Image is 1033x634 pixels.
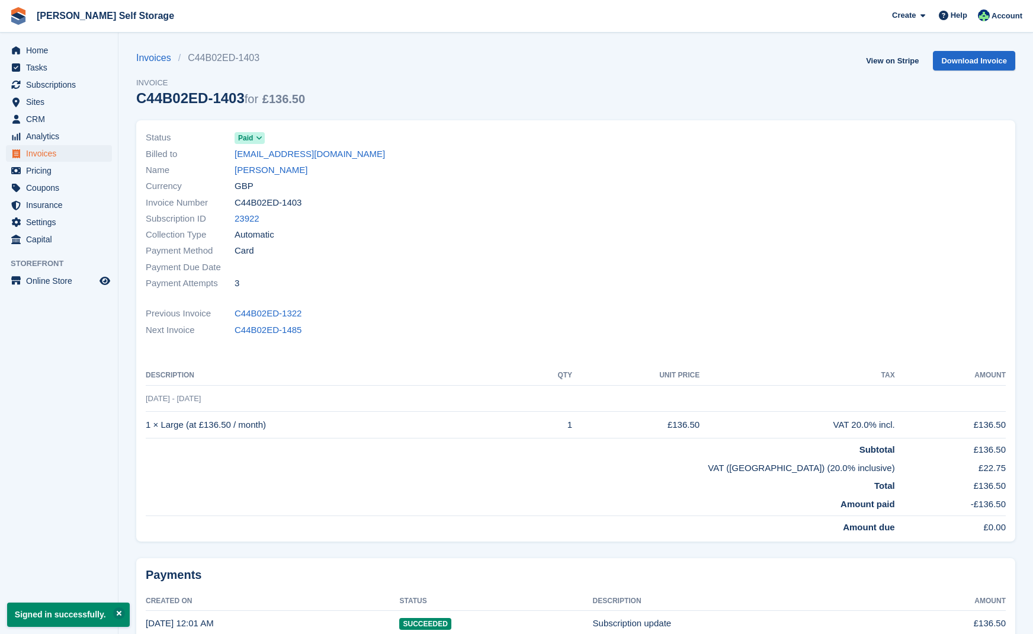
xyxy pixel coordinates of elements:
[26,59,97,76] span: Tasks
[26,180,97,196] span: Coupons
[526,412,572,438] td: 1
[146,164,235,177] span: Name
[843,522,895,532] strong: Amount due
[146,228,235,242] span: Collection Type
[6,273,112,289] a: menu
[895,475,1006,493] td: £136.50
[895,412,1006,438] td: £136.50
[146,244,235,258] span: Payment Method
[886,592,1006,611] th: Amount
[399,618,451,630] span: Succeeded
[235,196,301,210] span: C44B02ED-1403
[235,228,274,242] span: Automatic
[146,457,895,475] td: VAT ([GEOGRAPHIC_DATA]) (20.0% inclusive)
[235,180,254,193] span: GBP
[146,212,235,226] span: Subscription ID
[978,9,990,21] img: Dafydd Pritchard
[7,603,130,627] p: Signed in successfully.
[700,418,895,432] div: VAT 20.0% incl.
[235,307,301,321] a: C44B02ED-1322
[572,366,700,385] th: Unit Price
[6,59,112,76] a: menu
[146,394,201,403] span: [DATE] - [DATE]
[26,94,97,110] span: Sites
[235,324,301,337] a: C44B02ED-1485
[26,111,97,127] span: CRM
[146,148,235,161] span: Billed to
[146,277,235,290] span: Payment Attempts
[136,77,305,89] span: Invoice
[992,10,1022,22] span: Account
[146,196,235,210] span: Invoice Number
[26,145,97,162] span: Invoices
[32,6,179,25] a: [PERSON_NAME] Self Storage
[6,111,112,127] a: menu
[26,42,97,59] span: Home
[572,412,700,438] td: £136.50
[933,51,1015,71] a: Download Invoice
[262,92,305,105] span: £136.50
[895,438,1006,457] td: £136.50
[895,366,1006,385] th: Amount
[6,180,112,196] a: menu
[9,7,27,25] img: stora-icon-8386f47178a22dfd0bd8f6a31ec36ba5ce8667c1dd55bd0f319d3a0aa187defe.svg
[861,51,923,71] a: View on Stripe
[26,76,97,93] span: Subscriptions
[6,231,112,248] a: menu
[399,592,592,611] th: Status
[859,444,895,454] strong: Subtotal
[235,277,239,290] span: 3
[26,197,97,213] span: Insurance
[6,128,112,145] a: menu
[235,148,385,161] a: [EMAIL_ADDRESS][DOMAIN_NAME]
[26,162,97,179] span: Pricing
[951,9,967,21] span: Help
[6,42,112,59] a: menu
[235,212,259,226] a: 23922
[6,145,112,162] a: menu
[895,516,1006,534] td: £0.00
[238,133,253,143] span: Paid
[146,592,399,611] th: Created On
[840,499,895,509] strong: Amount paid
[895,493,1006,516] td: -£136.50
[146,568,1006,582] h2: Payments
[6,197,112,213] a: menu
[146,180,235,193] span: Currency
[136,51,178,65] a: Invoices
[6,94,112,110] a: menu
[526,366,572,385] th: QTY
[235,164,307,177] a: [PERSON_NAME]
[892,9,916,21] span: Create
[136,51,305,65] nav: breadcrumbs
[26,214,97,230] span: Settings
[235,244,254,258] span: Card
[146,307,235,321] span: Previous Invoice
[11,258,118,270] span: Storefront
[235,131,265,145] a: Paid
[98,274,112,288] a: Preview store
[146,324,235,337] span: Next Invoice
[26,231,97,248] span: Capital
[700,366,895,385] th: Tax
[6,162,112,179] a: menu
[895,457,1006,475] td: £22.75
[593,592,886,611] th: Description
[146,131,235,145] span: Status
[26,273,97,289] span: Online Store
[245,92,258,105] span: for
[146,261,235,274] span: Payment Due Date
[146,366,526,385] th: Description
[874,481,895,491] strong: Total
[26,128,97,145] span: Analytics
[6,214,112,230] a: menu
[136,90,305,106] div: C44B02ED-1403
[6,76,112,93] a: menu
[146,412,526,438] td: 1 × Large (at £136.50 / month)
[146,618,214,628] time: 2024-01-26 00:01:49 UTC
